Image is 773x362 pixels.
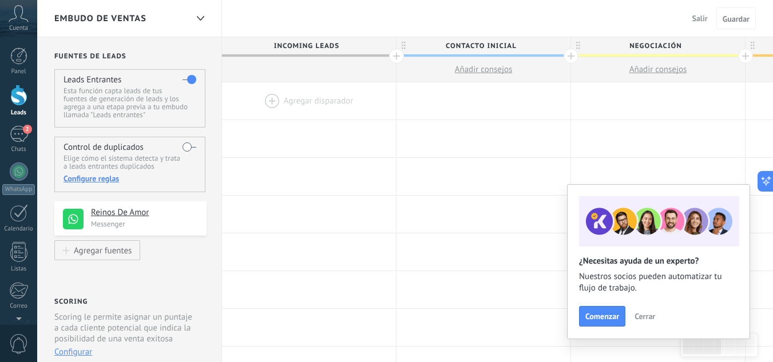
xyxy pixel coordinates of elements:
div: Agregar fuentes [74,245,132,255]
span: Incoming leads [222,37,390,55]
span: Añadir consejos [629,64,687,75]
div: Negociación [571,37,745,54]
button: Configurar [54,347,92,357]
button: Cerrar [629,308,660,325]
div: Configure reglas [64,173,196,184]
button: Añadir consejos [397,57,570,82]
h4: Reinos De Amor [91,207,198,218]
span: Embudo de ventas [54,13,146,24]
div: Panel [2,68,35,75]
button: Salir [688,10,712,27]
span: Cuenta [9,25,28,32]
div: Calendario [2,225,35,233]
h2: Scoring [54,297,88,306]
p: Scoring le permite asignar un puntaje a cada cliente potencial que indica la posibilidad de una v... [54,312,197,344]
div: Listas [2,265,35,273]
div: Incoming leads [222,37,396,54]
span: Añadir consejos [455,64,513,75]
div: WhatsApp [2,184,35,195]
span: Salir [692,13,708,23]
p: Messenger [91,219,200,229]
div: Correo [2,303,35,310]
h4: Control de duplicados [64,142,144,153]
span: Cerrar [635,312,655,320]
div: Embudo de ventas [191,7,210,30]
button: Guardar [716,7,756,29]
span: 2 [23,125,32,134]
h2: ¿Necesitas ayuda de un experto? [579,256,738,266]
h2: Fuentes de leads [54,52,207,61]
div: Contacto inicial [397,37,570,54]
p: Elige cómo el sistema detecta y trata a leads entrantes duplicados [64,154,196,170]
div: Leads [2,109,35,117]
p: Esta función capta leads de tus fuentes de generación de leads y los agrega a una etapa previa a ... [64,87,196,119]
div: Chats [2,146,35,153]
span: Guardar [723,15,750,23]
span: Comenzar [585,312,619,320]
button: Agregar fuentes [54,240,140,260]
button: Añadir consejos [571,57,745,82]
span: Negociación [571,37,739,55]
h4: Leads Entrantes [64,74,121,85]
span: Nuestros socios pueden automatizar tu flujo de trabajo. [579,271,738,294]
span: Contacto inicial [397,37,565,55]
button: Comenzar [579,306,625,327]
